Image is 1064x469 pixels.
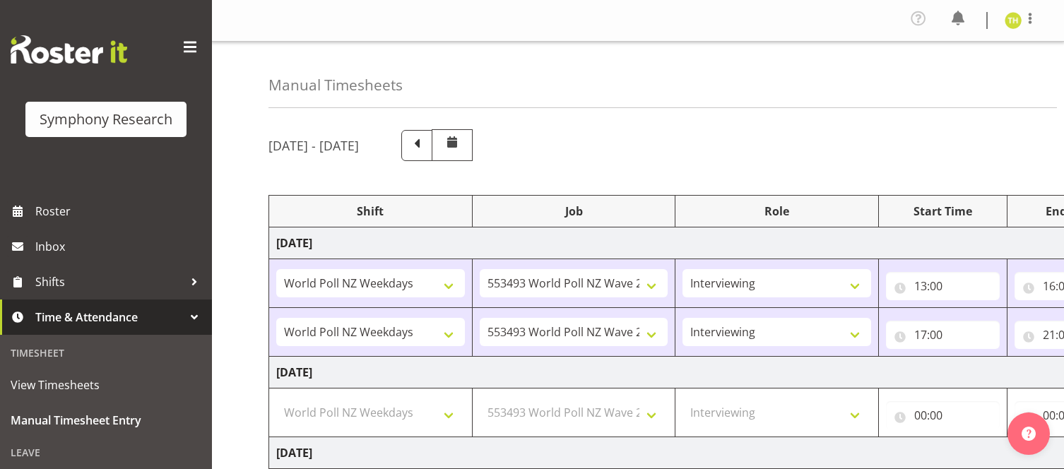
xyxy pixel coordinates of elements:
[1022,427,1036,441] img: help-xxl-2.png
[1005,12,1022,29] img: tristan-healley11868.jpg
[11,35,127,64] img: Rosterit website logo
[11,410,201,431] span: Manual Timesheet Entry
[35,201,205,222] span: Roster
[886,401,1000,429] input: Click to select...
[11,374,201,396] span: View Timesheets
[40,109,172,130] div: Symphony Research
[268,77,403,93] h4: Manual Timesheets
[4,403,208,438] a: Manual Timesheet Entry
[4,338,208,367] div: Timesheet
[35,236,205,257] span: Inbox
[480,203,668,220] div: Job
[886,272,1000,300] input: Click to select...
[268,138,359,153] h5: [DATE] - [DATE]
[682,203,871,220] div: Role
[35,271,184,292] span: Shifts
[4,438,208,467] div: Leave
[4,367,208,403] a: View Timesheets
[276,203,465,220] div: Shift
[35,307,184,328] span: Time & Attendance
[886,203,1000,220] div: Start Time
[886,321,1000,349] input: Click to select...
